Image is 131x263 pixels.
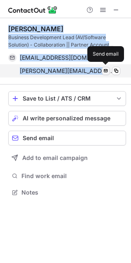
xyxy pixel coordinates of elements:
[20,54,114,61] span: [EMAIL_ADDRESS][DOMAIN_NAME]
[8,187,126,198] button: Notes
[20,67,114,75] span: [PERSON_NAME][EMAIL_ADDRESS][PERSON_NAME][DOMAIN_NAME]
[8,91,126,106] button: save-profile-one-click
[21,189,123,196] span: Notes
[8,25,63,33] div: [PERSON_NAME]
[21,172,123,180] span: Find work email
[8,150,126,165] button: Add to email campaign
[8,131,126,146] button: Send email
[22,155,88,161] span: Add to email campaign
[23,115,110,122] span: AI write personalized message
[23,95,112,102] div: Save to List / ATS / CRM
[23,135,54,141] span: Send email
[8,111,126,126] button: AI write personalized message
[8,5,58,15] img: ContactOut v5.3.10
[8,34,126,49] div: Business Development Lead (AV/Software Solution) - Collaboration || Partner Account Manager || Sa...
[8,170,126,182] button: Find work email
